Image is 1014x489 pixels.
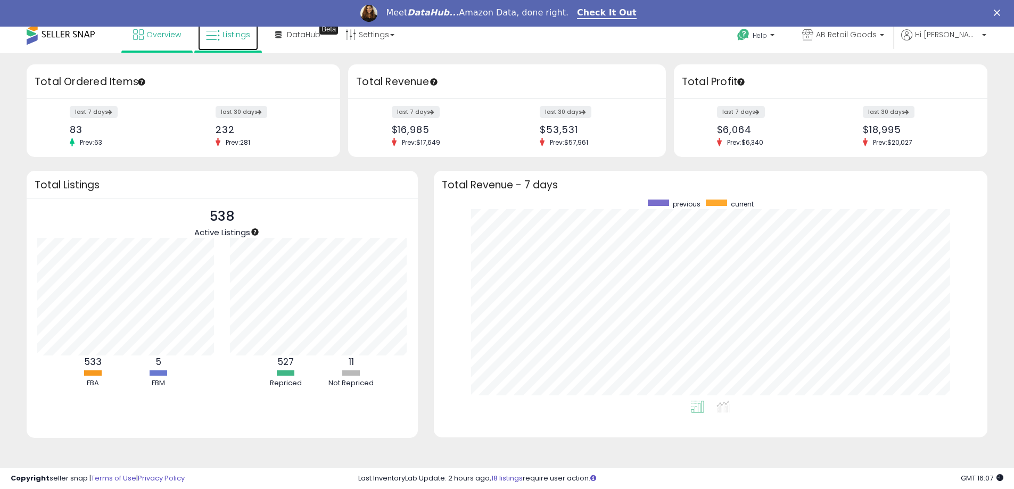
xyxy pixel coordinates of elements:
[70,124,176,135] div: 83
[11,474,185,484] div: seller snap | |
[392,124,499,135] div: $16,985
[349,355,354,368] b: 11
[901,29,986,53] a: Hi [PERSON_NAME]
[386,7,568,18] div: Meet Amazon Data, done right.
[722,138,769,147] span: Prev: $6,340
[35,74,332,89] h3: Total Ordered Items
[35,181,410,189] h3: Total Listings
[731,200,754,209] span: current
[736,77,746,87] div: Tooltip anchor
[127,378,191,388] div: FBM
[737,28,750,42] i: Get Help
[863,106,914,118] label: last 30 days
[863,124,969,135] div: $18,995
[222,29,250,40] span: Listings
[577,7,637,19] a: Check It Out
[429,77,439,87] div: Tooltip anchor
[319,24,338,35] div: Tooltip anchor
[61,378,125,388] div: FBA
[137,77,146,87] div: Tooltip anchor
[407,7,459,18] i: DataHub...
[319,378,383,388] div: Not Repriced
[717,106,765,118] label: last 7 days
[254,378,318,388] div: Repriced
[442,181,979,189] h3: Total Revenue - 7 days
[198,19,258,51] a: Listings
[278,355,294,368] b: 527
[216,124,321,135] div: 232
[194,206,250,227] p: 538
[75,138,108,147] span: Prev: 63
[358,474,1003,484] div: Last InventoryLab Update: 2 hours ago, require user action.
[91,473,136,483] a: Terms of Use
[868,138,918,147] span: Prev: $20,027
[540,106,591,118] label: last 30 days
[156,355,161,368] b: 5
[816,29,877,40] span: AB Retail Goods
[491,473,523,483] a: 18 listings
[397,138,446,147] span: Prev: $17,649
[146,29,181,40] span: Overview
[994,10,1004,16] div: Close
[590,475,596,482] i: Click here to read more about un-synced listings.
[961,473,1003,483] span: 2025-10-13 16:07 GMT
[194,227,250,238] span: Active Listings
[673,200,700,209] span: previous
[794,19,892,53] a: AB Retail Goods
[729,20,785,53] a: Help
[11,473,50,483] strong: Copyright
[682,74,979,89] h3: Total Profit
[216,106,267,118] label: last 30 days
[360,5,377,22] img: Profile image for Georgie
[220,138,255,147] span: Prev: 281
[70,106,118,118] label: last 7 days
[138,473,185,483] a: Privacy Policy
[545,138,593,147] span: Prev: $57,961
[392,106,440,118] label: last 7 days
[85,355,102,368] b: 533
[356,74,658,89] h3: Total Revenue
[753,31,767,40] span: Help
[915,29,979,40] span: Hi [PERSON_NAME]
[540,124,647,135] div: $53,531
[250,227,260,237] div: Tooltip anchor
[125,19,189,51] a: Overview
[717,124,823,135] div: $6,064
[267,19,328,51] a: DataHub
[337,19,402,51] a: Settings
[287,29,320,40] span: DataHub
